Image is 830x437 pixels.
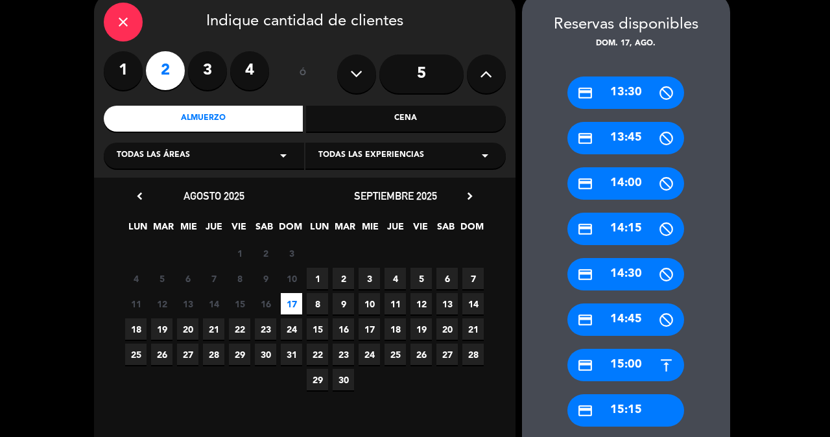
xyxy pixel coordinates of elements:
[410,293,432,314] span: 12
[577,266,593,283] i: credit_card
[577,130,593,147] i: credit_card
[255,242,276,264] span: 2
[577,403,593,419] i: credit_card
[203,293,224,314] span: 14
[104,51,143,90] label: 1
[255,268,276,289] span: 9
[385,268,406,289] span: 4
[435,219,456,241] span: SAB
[410,344,432,365] span: 26
[146,51,185,90] label: 2
[125,344,147,365] span: 25
[567,213,684,245] div: 14:15
[567,167,684,200] div: 14:00
[104,106,303,132] div: Almuerzo
[255,293,276,314] span: 16
[255,318,276,340] span: 23
[184,189,244,202] span: agosto 2025
[385,293,406,314] span: 11
[229,242,250,264] span: 1
[307,369,328,390] span: 29
[177,268,198,289] span: 6
[577,312,593,328] i: credit_card
[522,12,730,38] div: Reservas disponibles
[567,258,684,290] div: 14:30
[410,268,432,289] span: 5
[385,219,406,241] span: JUE
[462,268,484,289] span: 7
[125,318,147,340] span: 18
[229,318,250,340] span: 22
[359,318,380,340] span: 17
[567,122,684,154] div: 13:45
[333,293,354,314] span: 9
[203,318,224,340] span: 21
[281,344,302,365] span: 31
[354,189,437,202] span: septiembre 2025
[359,268,380,289] span: 3
[577,221,593,237] i: credit_card
[117,149,190,162] span: Todas las áreas
[152,219,174,241] span: MAR
[462,318,484,340] span: 21
[133,189,147,203] i: chevron_left
[177,318,198,340] span: 20
[254,219,275,241] span: SAB
[276,148,291,163] i: arrow_drop_down
[115,14,131,30] i: close
[228,219,250,241] span: VIE
[203,268,224,289] span: 7
[229,293,250,314] span: 15
[333,318,354,340] span: 16
[359,293,380,314] span: 10
[463,189,477,203] i: chevron_right
[307,268,328,289] span: 1
[307,318,328,340] span: 15
[125,293,147,314] span: 11
[567,77,684,109] div: 13:30
[127,219,148,241] span: LUN
[567,349,684,381] div: 15:00
[281,293,302,314] span: 17
[385,344,406,365] span: 25
[522,38,730,51] div: dom. 17, ago.
[410,219,431,241] span: VIE
[104,3,506,41] div: Indique cantidad de clientes
[436,293,458,314] span: 13
[577,176,593,192] i: credit_card
[436,268,458,289] span: 6
[359,219,381,241] span: MIE
[230,51,269,90] label: 4
[307,344,328,365] span: 22
[436,318,458,340] span: 20
[462,344,484,365] span: 28
[462,293,484,314] span: 14
[255,344,276,365] span: 30
[282,51,324,97] div: ó
[281,318,302,340] span: 24
[567,394,684,427] div: 15:15
[151,268,172,289] span: 5
[460,219,482,241] span: DOM
[306,106,506,132] div: Cena
[177,293,198,314] span: 13
[307,293,328,314] span: 8
[151,318,172,340] span: 19
[410,318,432,340] span: 19
[333,369,354,390] span: 30
[229,268,250,289] span: 8
[125,268,147,289] span: 4
[203,219,224,241] span: JUE
[318,149,424,162] span: Todas las experiencias
[188,51,227,90] label: 3
[577,357,593,373] i: credit_card
[333,344,354,365] span: 23
[229,344,250,365] span: 29
[567,303,684,336] div: 14:45
[477,148,493,163] i: arrow_drop_down
[281,268,302,289] span: 10
[436,344,458,365] span: 27
[151,293,172,314] span: 12
[334,219,355,241] span: MAR
[385,318,406,340] span: 18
